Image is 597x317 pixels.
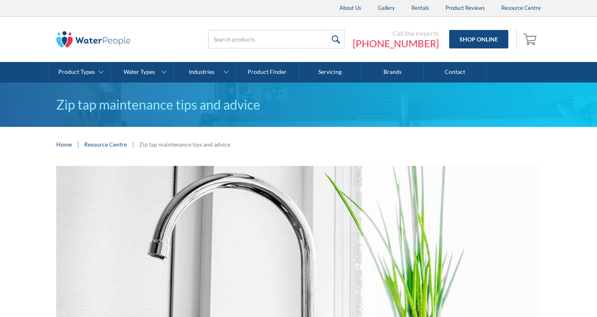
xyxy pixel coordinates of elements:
div: Zip tap maintenance tips and advice [139,140,230,149]
div: Product Types [58,69,95,76]
img: The Water People [56,31,130,48]
div: Industries [189,69,214,76]
a: Water Types [111,62,173,83]
a: Resource Centre [84,140,127,149]
input: Search products [208,30,344,48]
a: Servicing [299,62,361,83]
div: | [76,139,80,149]
a: Brands [361,62,424,83]
a: Product Types [48,62,110,83]
a: Shop Online [449,30,508,48]
div: Water Types [124,69,155,76]
a: Home [56,140,72,149]
h1: Zip tap maintenance tips and advice [56,95,541,115]
a: Contact [424,62,486,83]
a: [PHONE_NUMBER] [353,37,439,50]
div: Call the experts [353,29,439,37]
a: Product Finder [236,62,298,83]
div: | [131,139,135,149]
img: shopping cart [523,32,539,46]
a: Open cart [521,30,541,49]
a: Industries [174,62,236,83]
